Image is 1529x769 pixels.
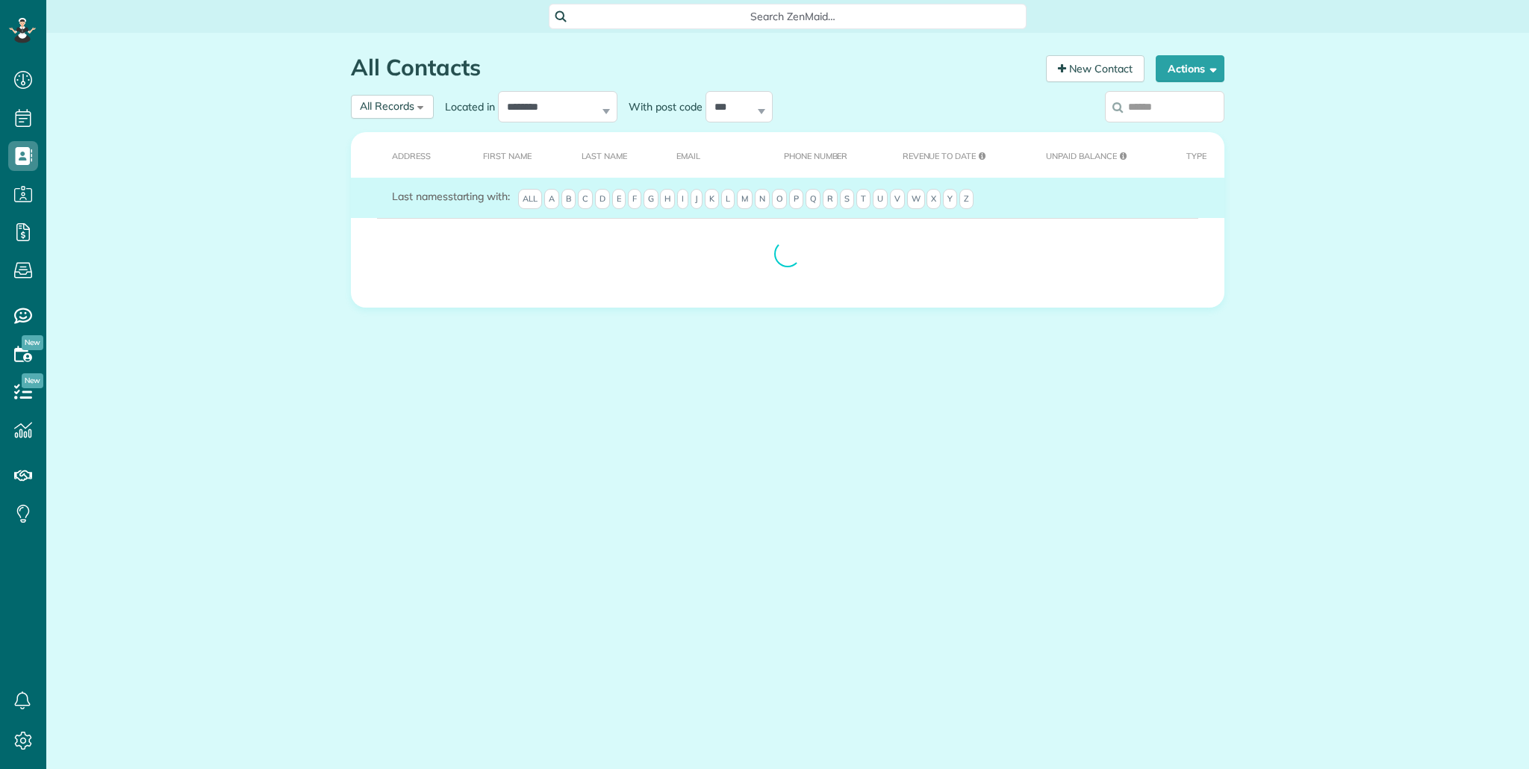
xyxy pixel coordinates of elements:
[705,189,719,210] span: K
[691,189,703,210] span: J
[578,189,593,210] span: C
[351,55,1035,80] h1: All Contacts
[22,373,43,388] span: New
[761,132,879,178] th: Phone number
[360,99,414,113] span: All Records
[856,189,871,210] span: T
[677,189,688,210] span: I
[823,189,838,210] span: R
[22,335,43,350] span: New
[943,189,957,210] span: Y
[544,189,559,210] span: A
[628,189,641,210] span: F
[927,189,941,210] span: X
[873,189,888,210] span: U
[595,189,610,210] span: D
[806,189,820,210] span: Q
[392,189,510,204] label: starting with:
[907,189,925,210] span: W
[721,189,735,210] span: L
[840,189,854,210] span: S
[351,132,460,178] th: Address
[612,189,626,210] span: E
[959,189,974,210] span: Z
[518,189,542,210] span: All
[561,189,576,210] span: B
[660,189,675,210] span: H
[653,132,761,178] th: Email
[890,189,905,210] span: V
[644,189,658,210] span: G
[392,190,448,203] span: Last names
[1046,55,1145,82] a: New Contact
[1156,55,1224,82] button: Actions
[737,189,753,210] span: M
[879,132,1024,178] th: Revenue to Date
[558,132,654,178] th: Last Name
[617,99,706,114] label: With post code
[772,189,787,210] span: O
[789,189,803,210] span: P
[434,99,498,114] label: Located in
[755,189,770,210] span: N
[460,132,558,178] th: First Name
[1163,132,1224,178] th: Type
[1023,132,1162,178] th: Unpaid Balance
